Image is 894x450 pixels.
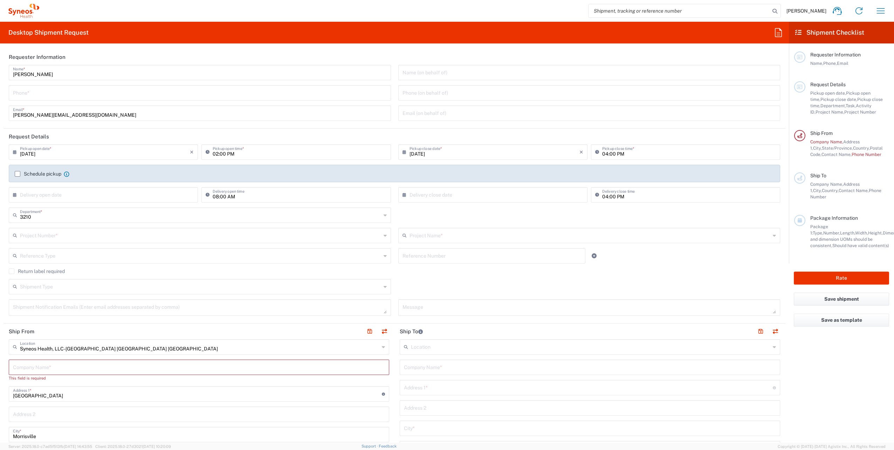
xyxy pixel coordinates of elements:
span: Country, [853,145,870,151]
a: Add Reference [589,251,599,261]
span: Project Number [844,109,876,115]
span: City, [813,145,822,151]
h2: Desktop Shipment Request [8,28,89,37]
span: Email [837,61,848,66]
span: Number, [823,230,840,236]
h2: Ship From [9,328,34,335]
span: [PERSON_NAME] [786,8,826,14]
span: Phone, [823,61,837,66]
div: This field is required [9,375,389,381]
span: Package 1: [810,224,828,236]
span: Client: 2025.18.0-27d3021 [95,444,171,449]
i: × [579,146,583,158]
i: × [190,146,194,158]
span: State/Province, [822,145,853,151]
h2: Shipment Checklist [795,28,864,37]
input: Shipment, tracking or reference number [589,4,770,18]
span: Ship From [810,130,833,136]
span: Name, [810,61,823,66]
button: Save shipment [794,293,889,306]
span: Company Name, [810,182,843,187]
button: Rate [794,272,889,285]
span: Copyright © [DATE]-[DATE] Agistix Inc., All Rights Reserved [778,443,886,450]
label: Schedule pickup [15,171,61,177]
span: Type, [813,230,823,236]
span: [DATE] 14:43:55 [64,444,92,449]
span: Requester Information [810,52,861,57]
label: Return label required [9,268,65,274]
span: Phone Number [852,152,881,157]
a: Support [362,444,379,448]
span: Length, [840,230,855,236]
span: Server: 2025.18.0-c7ad5f513fb [8,444,92,449]
span: Project Name, [816,109,844,115]
h2: Ship To [400,328,423,335]
span: Department, [820,103,846,108]
span: Should have valid content(s) [832,243,889,248]
span: Contact Name, [839,188,869,193]
button: Save as template [794,314,889,327]
span: Contact Name, [821,152,852,157]
span: City, [813,188,822,193]
span: Ship To [810,173,826,178]
h2: Requester Information [9,54,66,61]
span: Package Information [810,215,858,221]
span: Task, [846,103,856,108]
span: [DATE] 10:20:09 [143,444,171,449]
span: Height, [868,230,883,236]
a: Feedback [379,444,397,448]
span: Pickup open date, [810,90,846,96]
h2: Request Details [9,133,49,140]
span: Request Details [810,82,846,87]
span: Width, [855,230,868,236]
span: Pickup close date, [820,97,857,102]
span: Company Name, [810,139,843,144]
span: Country, [822,188,839,193]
